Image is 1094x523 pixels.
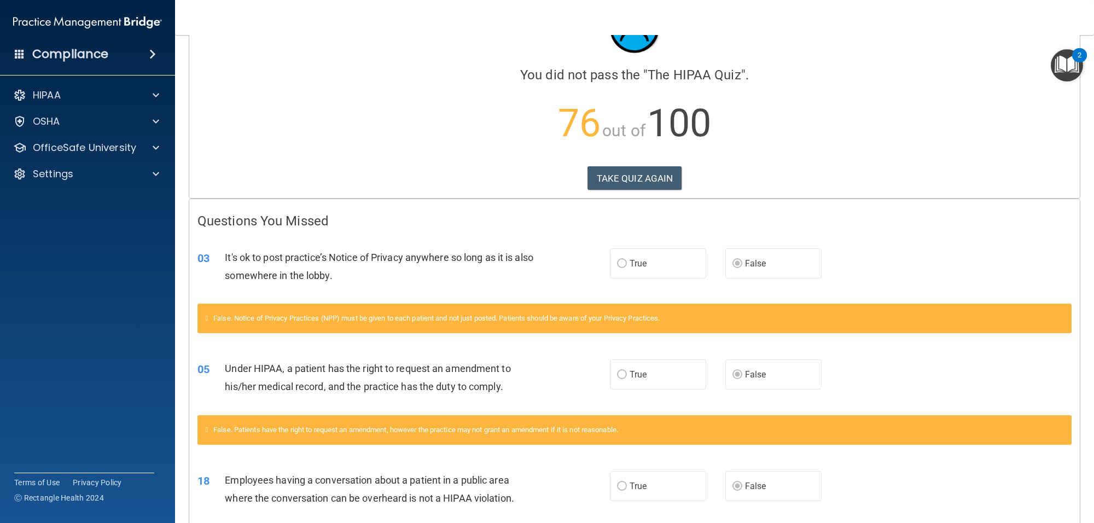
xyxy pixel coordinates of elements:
[1051,49,1083,82] button: Open Resource Center, 2 new notifications
[617,260,627,268] input: True
[602,121,645,140] span: out of
[648,67,741,83] span: The HIPAA Quiz
[197,252,210,265] span: 03
[13,115,159,128] a: OSHA
[197,214,1072,228] h4: Questions You Missed
[13,167,159,181] a: Settings
[33,89,61,102] p: HIPAA
[33,141,136,154] p: OfficeSafe University
[33,115,60,128] p: OSHA
[745,258,766,269] span: False
[732,260,742,268] input: False
[13,89,159,102] a: HIPAA
[225,363,510,392] span: Under HIPAA, a patient has the right to request an amendment to his/her medical record, and the p...
[213,426,618,434] span: False. Patients have the right to request an amendment, however the practice may not grant an ame...
[13,11,162,33] img: PMB logo
[197,474,210,487] span: 18
[213,314,660,322] span: False. Notice of Privacy Practices (NPP) must be given to each patient and not just posted. Patie...
[745,481,766,491] span: False
[587,166,682,190] button: TAKE QUIZ AGAIN
[197,68,1072,82] h4: You did not pass the " ".
[630,481,647,491] span: True
[647,101,711,146] span: 100
[225,474,514,504] span: Employees having a conversation about a patient in a public area where the conversation can be ov...
[732,371,742,379] input: False
[32,47,108,62] h4: Compliance
[630,258,647,269] span: True
[617,371,627,379] input: True
[558,101,601,146] span: 76
[197,363,210,376] span: 05
[732,483,742,491] input: False
[617,483,627,491] input: True
[73,477,122,488] a: Privacy Policy
[14,492,104,503] span: Ⓒ Rectangle Health 2024
[225,252,533,281] span: It's ok to post practice’s Notice of Privacy anywhere so long as it is also somewhere in the lobby.
[13,141,159,154] a: OfficeSafe University
[630,369,647,380] span: True
[1078,55,1081,69] div: 2
[745,369,766,380] span: False
[14,477,60,488] a: Terms of Use
[33,167,73,181] p: Settings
